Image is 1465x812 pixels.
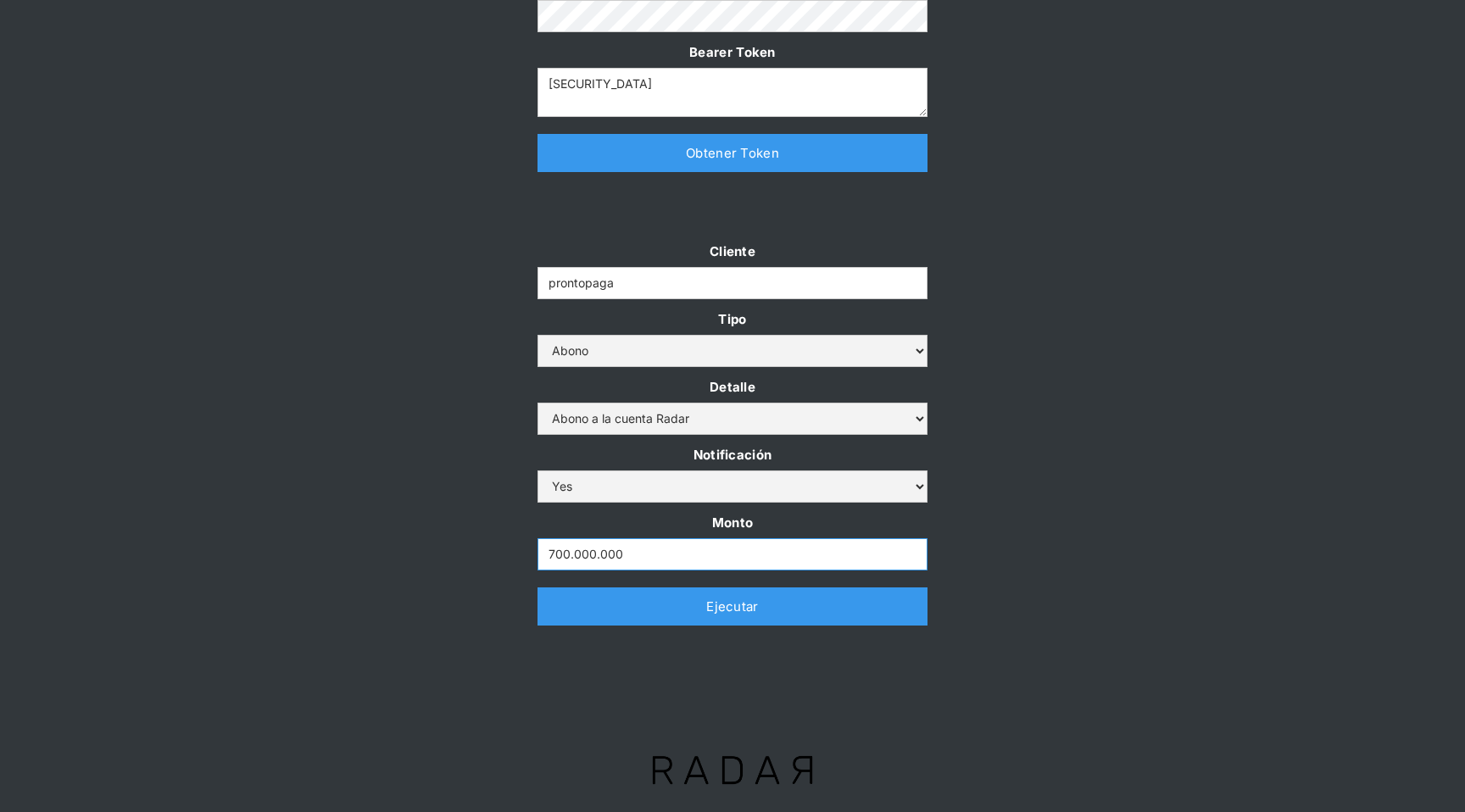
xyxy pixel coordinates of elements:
[538,240,927,570] form: Form
[538,267,927,299] input: Example Text
[538,443,927,466] label: Notificación
[538,375,927,398] label: Detalle
[538,511,927,534] label: Monto
[538,134,927,172] a: Obtener Token
[538,41,927,64] label: Bearer Token
[538,308,927,331] label: Tipo
[538,240,927,263] label: Cliente
[538,538,927,570] input: Monto
[624,727,840,812] img: Logo Radar
[538,587,927,626] a: Ejecutar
